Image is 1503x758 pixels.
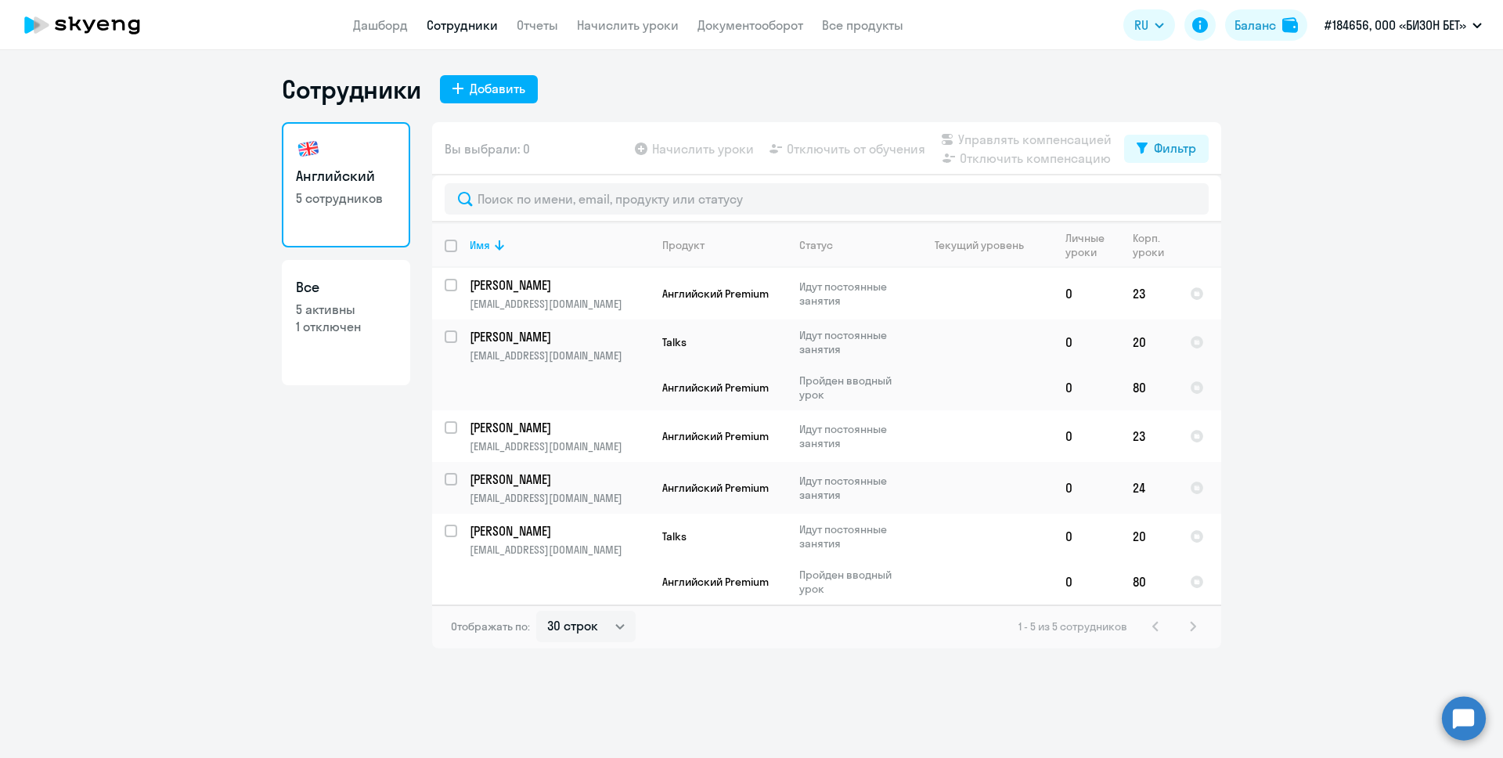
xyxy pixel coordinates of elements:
[470,276,649,294] a: [PERSON_NAME]
[662,481,769,495] span: Английский Premium
[470,328,647,345] p: [PERSON_NAME]
[1120,319,1177,365] td: 20
[296,189,396,207] p: 5 сотрудников
[470,522,647,540] p: [PERSON_NAME]
[470,276,647,294] p: [PERSON_NAME]
[1065,231,1119,259] div: Личные уроки
[470,238,490,252] div: Имя
[1053,462,1120,514] td: 0
[1053,268,1120,319] td: 0
[799,374,906,402] p: Пройден вводный урок
[822,17,903,33] a: Все продукты
[451,619,530,633] span: Отображать по:
[353,17,408,33] a: Дашборд
[935,238,1024,252] div: Текущий уровень
[662,429,769,443] span: Английский Premium
[470,491,649,505] p: [EMAIL_ADDRESS][DOMAIN_NAME]
[1018,619,1127,633] span: 1 - 5 из 5 сотрудников
[799,280,906,308] p: Идут постоянные занятия
[1053,559,1120,605] td: 0
[1120,559,1177,605] td: 80
[470,238,649,252] div: Имя
[662,575,769,589] span: Английский Premium
[1120,365,1177,410] td: 80
[1124,135,1209,163] button: Фильтр
[470,471,647,488] p: [PERSON_NAME]
[470,543,649,557] p: [EMAIL_ADDRESS][DOMAIN_NAME]
[1317,6,1490,44] button: #184656, ООО «БИЗОН БЕТ»
[296,136,321,161] img: english
[1134,16,1148,34] span: RU
[517,17,558,33] a: Отчеты
[296,301,396,318] p: 5 активны
[470,419,649,436] a: [PERSON_NAME]
[1225,9,1307,41] button: Балансbalance
[1133,231,1177,259] div: Корп. уроки
[470,522,649,540] a: [PERSON_NAME]
[445,183,1209,215] input: Поиск по имени, email, продукту или статусу
[1234,16,1276,34] div: Баланс
[920,238,1052,252] div: Текущий уровень
[799,522,906,550] p: Идут постоянные занятия
[1120,514,1177,559] td: 20
[662,287,769,301] span: Английский Premium
[1120,268,1177,319] td: 23
[470,328,649,345] a: [PERSON_NAME]
[662,529,687,543] span: Talks
[1053,410,1120,462] td: 0
[470,348,649,363] p: [EMAIL_ADDRESS][DOMAIN_NAME]
[282,74,421,105] h1: Сотрудники
[1053,514,1120,559] td: 0
[427,17,498,33] a: Сотрудники
[799,238,833,252] div: Статус
[697,17,803,33] a: Документооборот
[470,297,649,311] p: [EMAIL_ADDRESS][DOMAIN_NAME]
[577,17,679,33] a: Начислить уроки
[1123,9,1175,41] button: RU
[470,419,647,436] p: [PERSON_NAME]
[296,277,396,298] h3: Все
[1120,462,1177,514] td: 24
[799,422,906,450] p: Идут постоянные занятия
[799,568,906,596] p: Пройден вводный урок
[470,79,525,98] div: Добавить
[662,381,769,395] span: Английский Premium
[1154,139,1196,157] div: Фильтр
[1282,17,1298,33] img: balance
[440,75,538,103] button: Добавить
[1053,319,1120,365] td: 0
[296,318,396,335] p: 1 отключен
[662,238,705,252] div: Продукт
[470,439,649,453] p: [EMAIL_ADDRESS][DOMAIN_NAME]
[799,328,906,356] p: Идут постоянные занятия
[1325,16,1466,34] p: #184656, ООО «БИЗОН БЕТ»
[662,335,687,349] span: Talks
[282,122,410,247] a: Английский5 сотрудников
[470,471,649,488] a: [PERSON_NAME]
[799,474,906,502] p: Идут постоянные занятия
[282,260,410,385] a: Все5 активны1 отключен
[296,166,396,186] h3: Английский
[1120,410,1177,462] td: 23
[1053,365,1120,410] td: 0
[445,139,530,158] span: Вы выбрали: 0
